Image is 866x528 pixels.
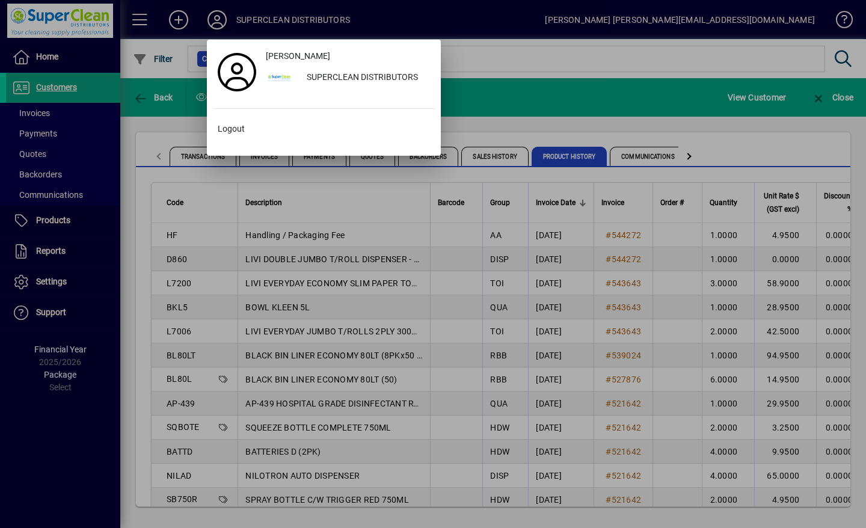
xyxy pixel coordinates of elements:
a: Profile [213,61,261,83]
button: SUPERCLEAN DISTRIBUTORS [261,67,435,89]
div: SUPERCLEAN DISTRIBUTORS [297,67,435,89]
a: [PERSON_NAME] [261,46,435,67]
span: Logout [218,123,245,135]
button: Logout [213,118,435,140]
span: [PERSON_NAME] [266,50,330,63]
